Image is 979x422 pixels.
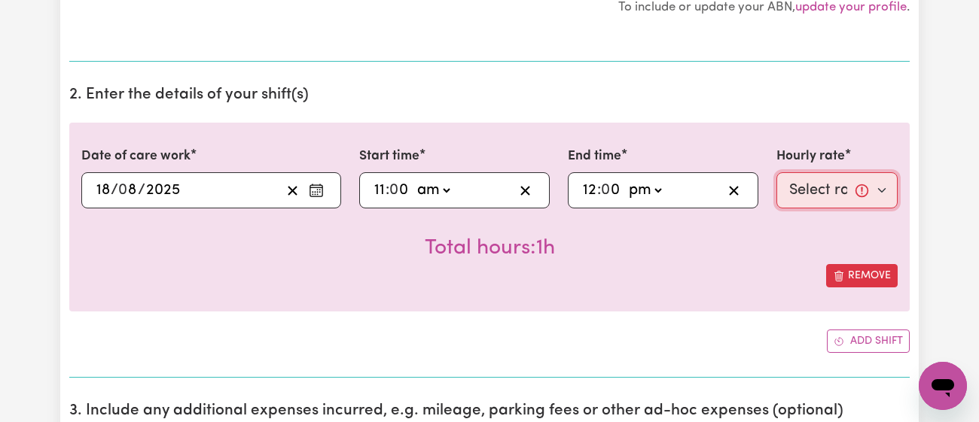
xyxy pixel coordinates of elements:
[281,179,304,202] button: Clear date
[776,147,845,166] label: Hourly rate
[601,183,610,198] span: 0
[827,329,910,353] button: Add another shift
[602,179,622,202] input: --
[374,179,386,202] input: --
[386,182,389,199] span: :
[304,179,328,202] button: Enter the date of care work
[618,1,910,14] small: To include or update your ABN, .
[582,179,597,202] input: --
[145,179,181,202] input: ----
[919,362,967,410] iframe: Button to launch messaging window
[118,183,127,198] span: 0
[69,86,910,105] h2: 2. Enter the details of your shift(s)
[795,1,907,14] a: update your profile
[389,183,398,198] span: 0
[597,182,601,199] span: :
[138,182,145,199] span: /
[568,147,621,166] label: End time
[96,179,111,202] input: --
[81,147,191,166] label: Date of care work
[119,179,138,202] input: --
[391,179,410,202] input: --
[425,238,555,259] span: Total hours worked: 1 hour
[826,264,898,287] button: Remove this shift
[69,402,910,420] h2: 3. Include any additional expenses incurred, e.g. mileage, parking fees or other ad-hoc expenses ...
[359,147,419,166] label: Start time
[111,182,118,199] span: /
